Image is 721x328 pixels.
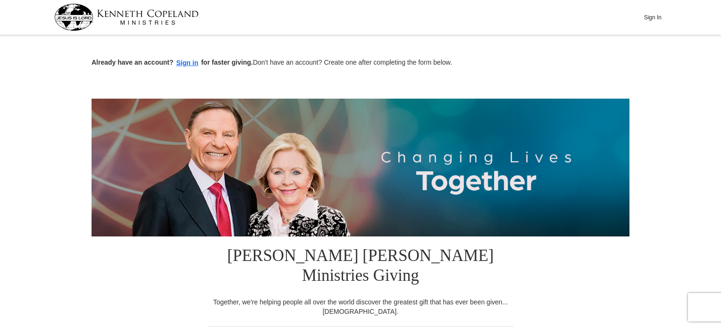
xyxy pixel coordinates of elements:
[174,58,201,68] button: Sign in
[207,236,514,297] h1: [PERSON_NAME] [PERSON_NAME] Ministries Giving
[54,4,199,31] img: kcm-header-logo.svg
[207,297,514,316] div: Together, we're helping people all over the world discover the greatest gift that has ever been g...
[638,10,667,25] button: Sign In
[92,59,253,66] strong: Already have an account? for faster giving.
[92,58,629,68] p: Don't have an account? Create one after completing the form below.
